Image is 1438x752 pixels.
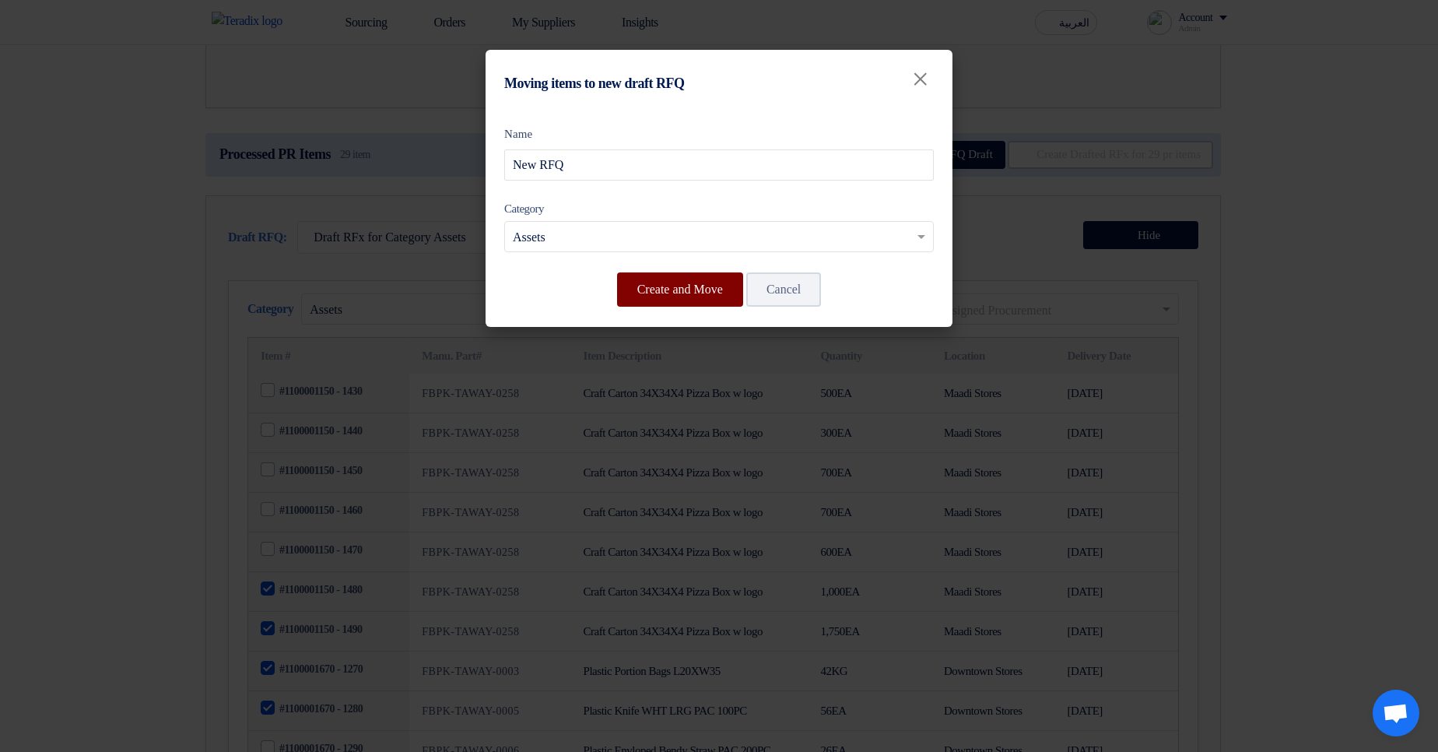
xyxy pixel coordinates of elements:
button: Close [899,61,942,92]
label: Category [504,200,544,218]
button: Cancel [746,272,821,307]
label: Name [504,125,934,143]
span: × [911,61,929,97]
input: RFQ Draft name... [504,149,934,181]
button: Create and Move [617,272,743,307]
a: Open chat [1373,690,1419,736]
h4: Moving items to new draft RFQ [504,73,685,94]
